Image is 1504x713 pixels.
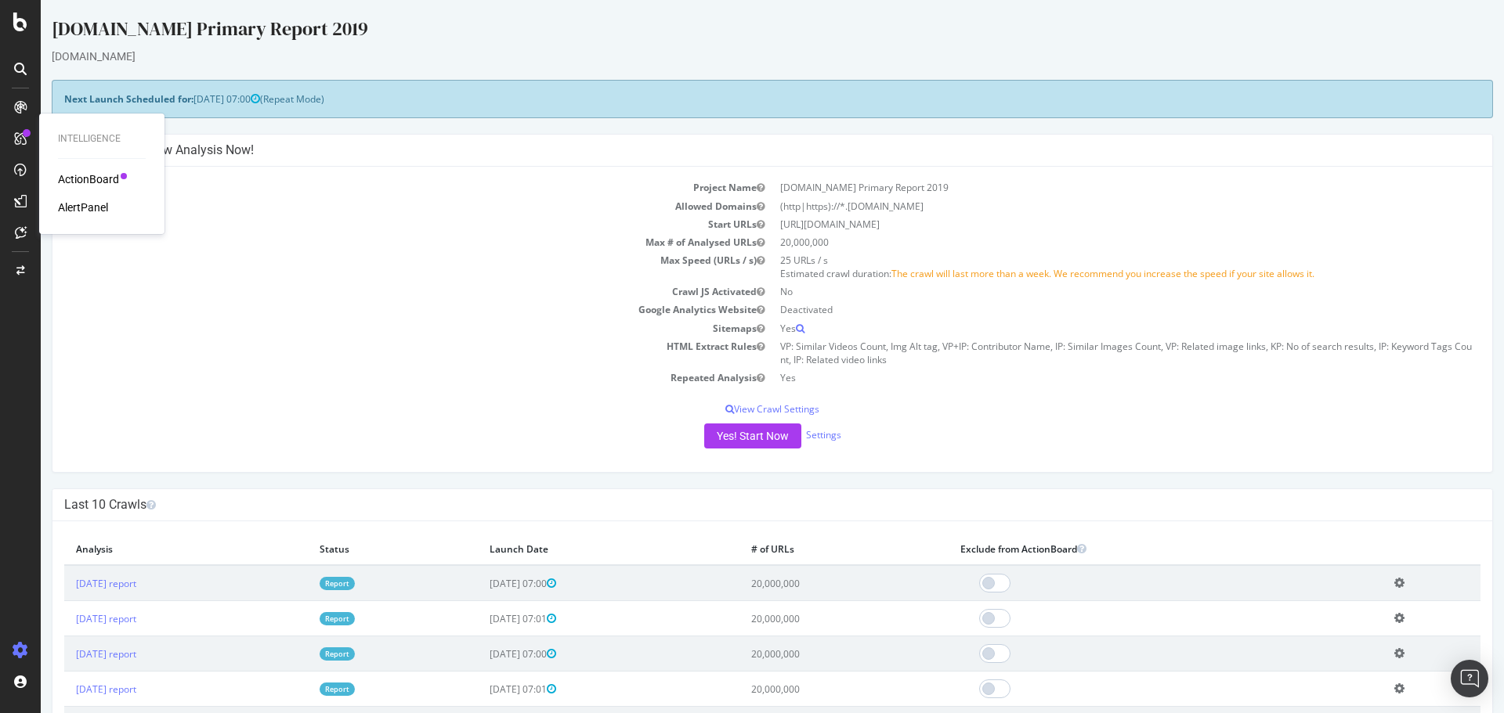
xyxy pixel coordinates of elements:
td: Max # of Analysed URLs [23,233,732,251]
td: 20,000,000 [699,565,908,601]
p: View Crawl Settings [23,402,1440,416]
td: [URL][DOMAIN_NAME] [732,215,1440,233]
td: No [732,283,1440,301]
th: Launch Date [437,533,699,565]
td: [DOMAIN_NAME] Primary Report 2019 [732,178,1440,196]
a: [DATE] report [35,682,96,696]
strong: Next Launch Scheduled for: [23,92,153,106]
a: Report [279,612,314,625]
td: Allowed Domains [23,197,732,215]
a: Settings [765,428,801,441]
span: [DATE] 07:01 [449,682,515,696]
a: Report [279,682,314,696]
a: AlertPanel [58,200,108,215]
a: [DATE] report [35,612,96,625]
th: Status [267,533,438,565]
div: (Repeat Mode) [11,80,1452,118]
td: 20,000,000 [732,233,1440,251]
td: Yes [732,369,1440,387]
div: Open Intercom Messenger [1451,660,1488,697]
td: 20,000,000 [699,672,908,707]
td: 25 URLs / s Estimated crawl duration: [732,251,1440,283]
span: The crawl will last more than a week. We recommend you increase the speed if your site allows it. [851,267,1274,280]
td: VP: Similar Videos Count, Img Alt tag, VP+IP: Contributor Name, IP: Similar Images Count, VP: Rel... [732,337,1440,369]
td: Repeated Analysis [23,369,732,387]
td: Crawl JS Activated [23,283,732,301]
td: Google Analytics Website [23,301,732,319]
td: Project Name [23,178,732,196]
span: [DATE] 07:01 [449,612,515,625]
td: (http|https)://*.[DOMAIN_NAME] [732,197,1440,215]
td: HTML Extract Rules [23,337,732,369]
a: ActionBoard [58,171,119,187]
td: 20,000,000 [699,636,908,672]
div: [DOMAIN_NAME] Primary Report 2019 [11,16,1452,49]
button: Yes! Start Now [663,423,761,448]
td: Start URLs [23,215,732,233]
div: Intelligence [58,132,146,146]
td: 20,000,000 [699,601,908,636]
th: Analysis [23,533,267,565]
td: Yes [732,319,1440,337]
span: [DATE] 07:00 [449,577,515,590]
a: Report [279,577,314,590]
th: # of URLs [699,533,908,565]
a: Report [279,647,314,661]
h4: Last 10 Crawls [23,497,1440,513]
div: [DOMAIN_NAME] [11,49,1452,64]
td: Sitemaps [23,319,732,337]
td: Deactivated [732,301,1440,319]
span: [DATE] 07:00 [153,92,219,106]
span: [DATE] 07:00 [449,647,515,661]
a: [DATE] report [35,577,96,590]
th: Exclude from ActionBoard [908,533,1342,565]
h4: Configure your New Analysis Now! [23,142,1440,158]
a: [DATE] report [35,647,96,661]
td: Max Speed (URLs / s) [23,251,732,283]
